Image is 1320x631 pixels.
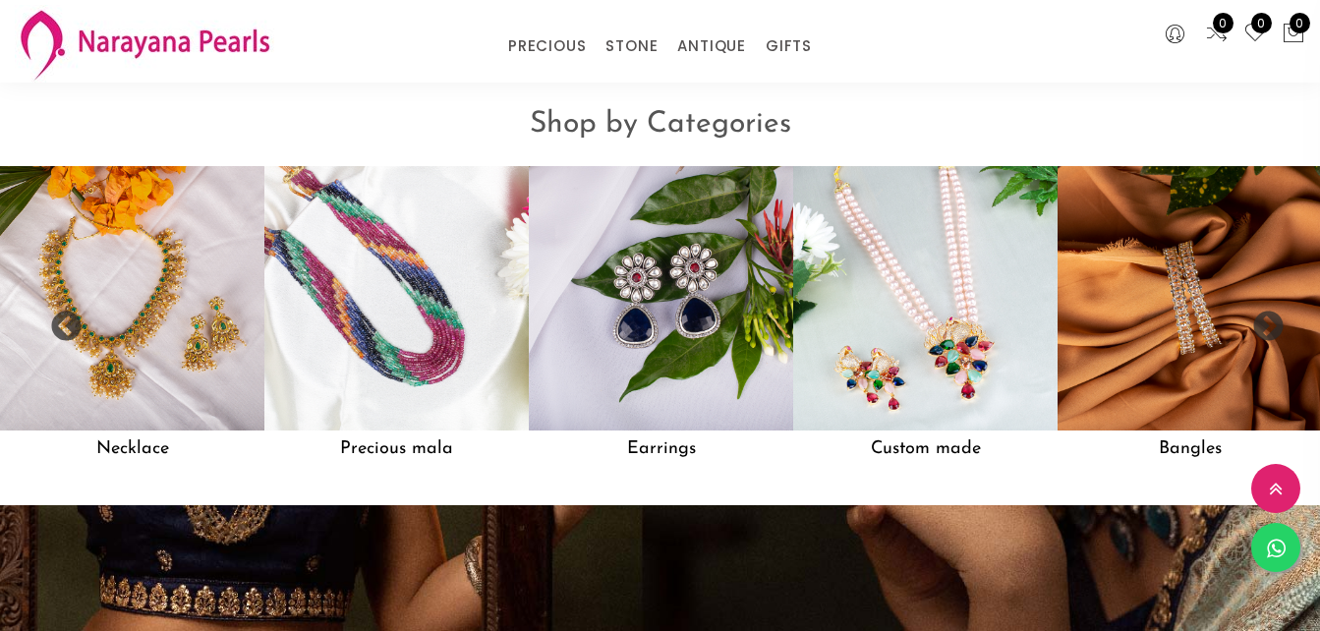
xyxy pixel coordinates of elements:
h5: Custom made [793,430,1058,468]
span: 0 [1290,13,1310,33]
a: ANTIQUE [677,31,746,61]
img: Custom made [793,166,1058,430]
a: STONE [605,31,658,61]
h5: Precious mala [264,430,529,468]
span: 0 [1251,13,1272,33]
img: Precious mala [264,166,529,430]
h5: Earrings [529,430,793,468]
img: Earrings [529,166,793,430]
span: 0 [1213,13,1234,33]
a: PRECIOUS [508,31,586,61]
a: 0 [1205,22,1229,47]
button: 0 [1282,22,1305,47]
a: 0 [1243,22,1267,47]
button: Next [1251,311,1271,330]
a: GIFTS [766,31,812,61]
button: Previous [49,311,69,330]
